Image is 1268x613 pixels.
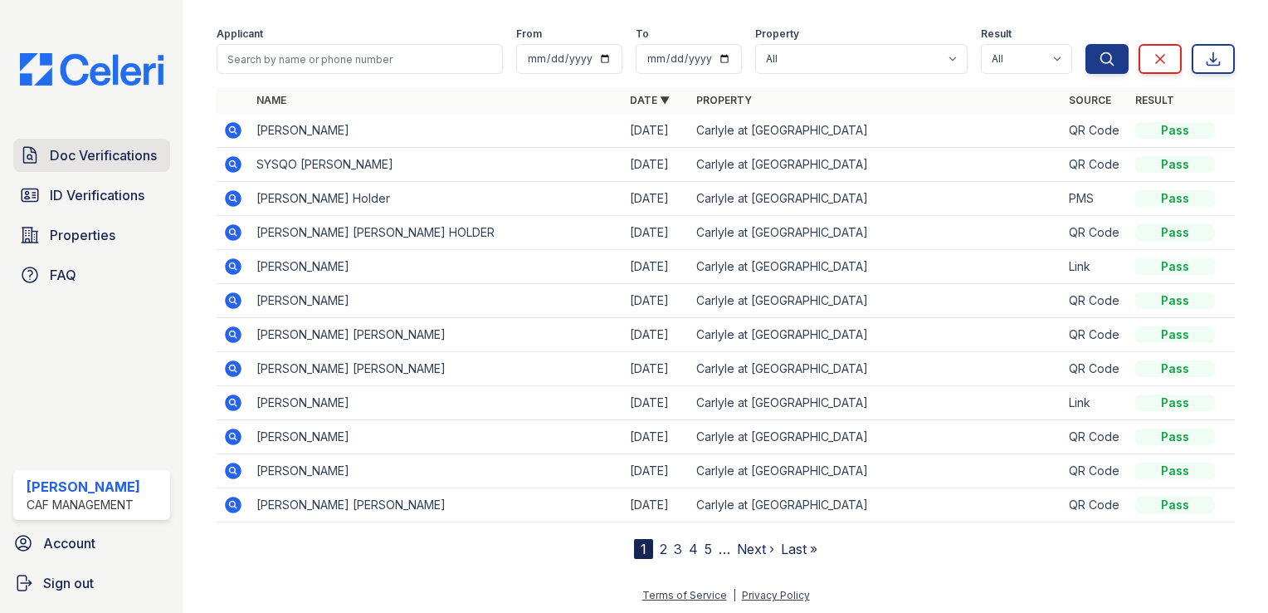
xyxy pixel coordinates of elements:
td: SYSQO [PERSON_NAME] [250,148,622,182]
td: [DATE] [623,488,690,522]
a: Last » [781,541,817,557]
td: [DATE] [623,114,690,148]
td: [DATE] [623,250,690,284]
a: 3 [674,541,682,557]
td: Link [1062,386,1129,420]
td: QR Code [1062,420,1129,454]
td: QR Code [1062,488,1129,522]
span: Sign out [43,573,94,593]
td: QR Code [1062,352,1129,386]
td: Carlyle at [GEOGRAPHIC_DATA] [690,284,1062,318]
td: [PERSON_NAME] [PERSON_NAME] HOLDER [250,216,622,250]
a: Date ▼ [630,94,670,106]
div: Pass [1135,429,1215,445]
span: Doc Verifications [50,145,157,165]
div: Pass [1135,497,1215,513]
div: Pass [1135,156,1215,173]
td: [DATE] [623,420,690,454]
td: QR Code [1062,318,1129,352]
div: Pass [1135,395,1215,411]
td: [DATE] [623,352,690,386]
td: PMS [1062,182,1129,216]
td: Carlyle at [GEOGRAPHIC_DATA] [690,420,1062,454]
div: Pass [1135,258,1215,275]
td: Carlyle at [GEOGRAPHIC_DATA] [690,148,1062,182]
div: Pass [1135,360,1215,377]
td: [DATE] [623,182,690,216]
td: [PERSON_NAME] [250,284,622,318]
a: Doc Verifications [13,139,170,172]
div: 1 [634,539,653,559]
td: Carlyle at [GEOGRAPHIC_DATA] [690,352,1062,386]
td: [PERSON_NAME] [250,386,622,420]
td: [PERSON_NAME] Holder [250,182,622,216]
label: Applicant [217,27,263,41]
a: Source [1069,94,1111,106]
input: Search by name or phone number [217,44,503,74]
div: Pass [1135,122,1215,139]
td: [PERSON_NAME] [250,250,622,284]
label: To [636,27,649,41]
td: [PERSON_NAME] [PERSON_NAME] [250,488,622,522]
td: Link [1062,250,1129,284]
td: [DATE] [623,386,690,420]
td: Carlyle at [GEOGRAPHIC_DATA] [690,250,1062,284]
a: ID Verifications [13,179,170,212]
td: Carlyle at [GEOGRAPHIC_DATA] [690,114,1062,148]
td: Carlyle at [GEOGRAPHIC_DATA] [690,454,1062,488]
a: Sign out [7,566,177,600]
td: [DATE] [623,318,690,352]
label: Property [755,27,799,41]
span: Properties [50,225,115,245]
a: 4 [689,541,698,557]
div: [PERSON_NAME] [27,477,140,497]
td: [DATE] [623,454,690,488]
a: Result [1135,94,1174,106]
div: | [733,589,736,601]
label: Result [981,27,1012,41]
span: FAQ [50,265,76,285]
td: Carlyle at [GEOGRAPHIC_DATA] [690,182,1062,216]
a: 2 [660,541,667,557]
td: Carlyle at [GEOGRAPHIC_DATA] [690,318,1062,352]
td: [PERSON_NAME] [PERSON_NAME] [250,318,622,352]
a: Properties [13,218,170,252]
div: Pass [1135,190,1215,207]
td: [DATE] [623,216,690,250]
td: Carlyle at [GEOGRAPHIC_DATA] [690,488,1062,522]
div: Pass [1135,326,1215,343]
td: [PERSON_NAME] [PERSON_NAME] [250,352,622,386]
a: FAQ [13,258,170,292]
a: Name [256,94,286,106]
td: [DATE] [623,284,690,318]
td: Carlyle at [GEOGRAPHIC_DATA] [690,386,1062,420]
a: Account [7,527,177,560]
td: QR Code [1062,454,1129,488]
td: [PERSON_NAME] [250,454,622,488]
div: Pass [1135,463,1215,479]
td: [PERSON_NAME] [250,114,622,148]
div: CAF Management [27,497,140,513]
a: Property [696,94,752,106]
span: Account [43,533,95,553]
td: QR Code [1062,216,1129,250]
a: Next › [737,541,774,557]
td: QR Code [1062,284,1129,318]
td: [DATE] [623,148,690,182]
a: 5 [705,541,712,557]
td: QR Code [1062,114,1129,148]
label: From [516,27,542,41]
td: [PERSON_NAME] [250,420,622,454]
a: Privacy Policy [742,589,810,601]
span: … [719,539,730,559]
a: Terms of Service [642,589,727,601]
td: Carlyle at [GEOGRAPHIC_DATA] [690,216,1062,250]
div: Pass [1135,224,1215,241]
img: CE_Logo_Blue-a8612792a0a2168367f1c8372b55b34899dd931a85d93a1a3d3e32e68fde9ad4.png [7,53,177,86]
td: QR Code [1062,148,1129,182]
div: Pass [1135,292,1215,309]
span: ID Verifications [50,185,144,205]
